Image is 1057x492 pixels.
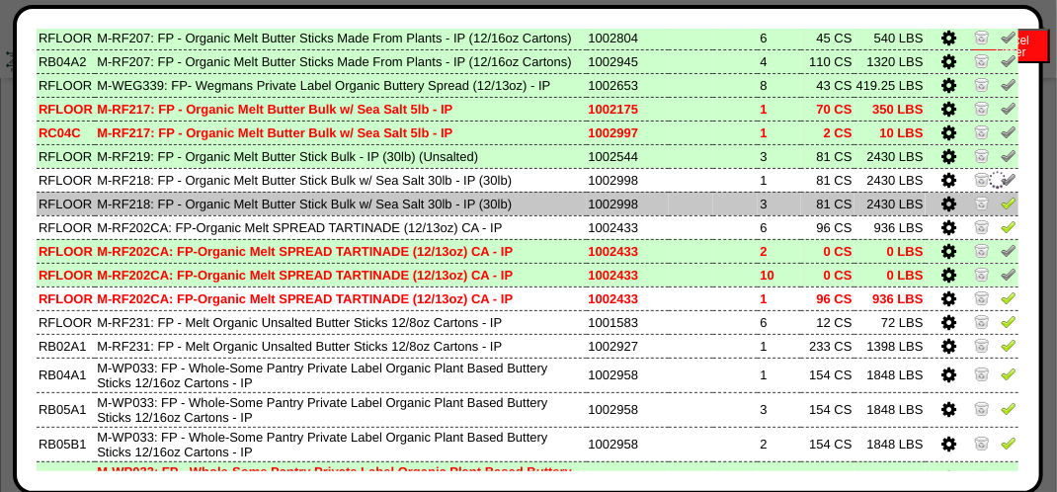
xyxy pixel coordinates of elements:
td: 1002998 [587,192,669,215]
td: 72 LBS [854,310,926,334]
img: Zero Item and Verify [974,266,990,282]
img: Un-Verify Pick [1001,29,1016,44]
td: 1001583 [587,310,669,334]
img: Verify Pick [1001,435,1016,451]
td: M-RF217: FP - Organic Melt Butter Bulk w/ Sea Salt 5lb - IP [95,121,586,144]
td: 43 CS [801,73,854,97]
img: Verify Pick [1001,313,1016,329]
img: Verify Pick [1001,400,1016,416]
td: 3 [758,144,800,168]
td: RFLOOR [37,97,95,121]
img: Zero Item and Verify [974,242,990,258]
td: RFLOOR [37,168,95,192]
td: 2430 LBS [854,168,926,192]
td: 45 CS [801,26,854,49]
td: M-RF231: FP - Melt Organic Unsalted Butter Sticks 12/8oz Cartons - IP [95,334,586,358]
td: RC04C [37,121,95,144]
img: Zero Item and Verify [974,52,990,68]
td: 540 LBS [854,26,926,49]
td: 10 [758,263,800,287]
td: 3 [758,392,800,427]
img: Zero Item and Verify [974,76,990,92]
td: 1 [758,334,800,358]
td: M-RF202CA: FP-Organic Melt SPREAD TARTINADE (12/13oz) CA - IP [95,239,586,263]
td: 81 CS [801,144,854,168]
img: Verify Pick [1001,337,1016,353]
td: 1002433 [587,215,669,239]
td: 1002804 [587,26,669,49]
td: RFLOOR [37,310,95,334]
td: 1002175 [587,97,669,121]
td: RFLOOR [37,26,95,49]
td: 6 [758,310,800,334]
td: 154 CS [801,392,854,427]
img: Un-Verify Pick [1001,469,1016,485]
img: Un-Verify Pick [1001,76,1016,92]
td: 0 LBS [854,263,926,287]
td: 8 [758,73,800,97]
td: 154 CS [801,427,854,461]
img: Zero Item and Verify [974,337,990,353]
td: 1320 LBS [854,49,926,73]
td: 1 [758,121,800,144]
td: 96 CS [801,287,854,310]
td: 81 CS [801,192,854,215]
td: 154 CS [801,358,854,392]
img: Zero Item and Verify [974,435,990,451]
td: 0 LBS [854,239,926,263]
td: M-RF231: FP - Melt Organic Unsalted Butter Sticks 12/8oz Cartons - IP [95,310,586,334]
img: Zero Item and Verify [974,147,990,163]
td: 6 [758,26,800,49]
td: 1 [758,287,800,310]
td: 1002433 [587,239,669,263]
td: 4 [758,49,800,73]
td: M-WP033: FP - Whole-Some Pantry Private Label Organic Plant Based Buttery Sticks 12/16oz Cartons ... [95,392,586,427]
td: RFLOOR [37,287,95,310]
td: 1002945 [587,49,669,73]
td: 110 CS [801,49,854,73]
img: Un-Verify Pick [1001,147,1016,163]
td: 1002653 [587,73,669,97]
td: M-RF202CA: FP-Organic Melt SPREAD TARTINADE (12/13oz) CA - IP [95,215,586,239]
td: RFLOOR [37,263,95,287]
td: 1848 LBS [854,427,926,461]
td: 1398 LBS [854,334,926,358]
td: 10 LBS [854,121,926,144]
td: 1002998 [587,168,669,192]
img: Zero Item and Verify [974,469,990,485]
td: M-RF218: FP - Organic Melt Butter Stick Bulk w/ Sea Salt 30lb - IP (30lb) [95,192,586,215]
td: 1002433 [587,287,669,310]
td: 70 CS [801,97,854,121]
img: Zero Item and Verify [974,195,990,210]
td: M-WP033: FP - Whole-Some Pantry Private Label Organic Plant Based Buttery Sticks 12/16oz Cartons ... [95,427,586,461]
img: Zero Item and Verify [974,29,990,44]
td: RFLOOR [37,73,95,97]
img: Zero Item and Verify [974,123,990,139]
td: 2430 LBS [854,192,926,215]
img: Un-Verify Pick [1001,123,1016,139]
img: Un-Verify Pick [1001,52,1016,68]
img: Zero Item and Verify [974,400,990,416]
td: M-RF218: FP - Organic Melt Butter Stick Bulk w/ Sea Salt 30lb - IP (30lb) [95,168,586,192]
td: 1848 LBS [854,392,926,427]
td: 1002958 [587,427,669,461]
td: 936 LBS [854,287,926,310]
td: 96 CS [801,215,854,239]
img: Zero Item and Verify [974,289,990,305]
td: 81 CS [801,168,854,192]
td: 1002544 [587,144,669,168]
td: RFLOOR [37,192,95,215]
td: M-RF219: FP - Organic Melt Butter Stick Bulk - IP (30lb) (Unsalted) [95,144,586,168]
img: Un-Verify Pick [1001,100,1016,116]
td: RB05B1 [37,427,95,461]
td: M-RF217: FP - Organic Melt Butter Bulk w/ Sea Salt 5lb - IP [95,97,586,121]
td: 6 [758,215,800,239]
td: 2 [758,427,800,461]
td: 1002958 [587,392,669,427]
img: Verify Pick [1001,366,1016,381]
td: 0 CS [801,263,854,287]
td: 419.25 LBS [854,73,926,97]
td: 2 CS [801,121,854,144]
td: M-RF202CA: FP-Organic Melt SPREAD TARTINADE (12/13oz) CA - IP [95,287,586,310]
img: Zero Item and Verify [974,100,990,116]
